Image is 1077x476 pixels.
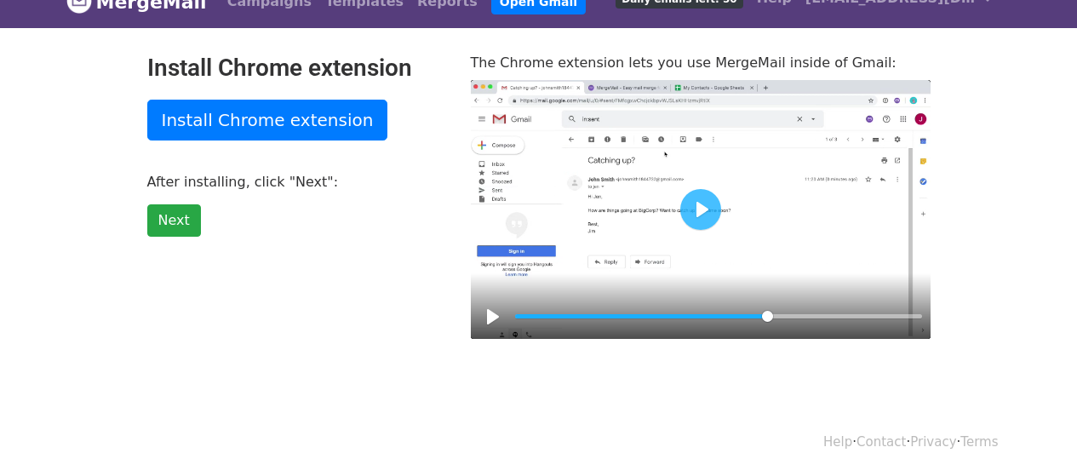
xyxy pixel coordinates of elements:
[147,173,445,191] p: After installing, click "Next":
[515,308,922,324] input: Seek
[823,434,852,450] a: Help
[992,394,1077,476] iframe: Chat Widget
[680,189,721,230] button: Play
[960,434,998,450] a: Terms
[910,434,956,450] a: Privacy
[479,303,507,330] button: Play
[147,204,201,237] a: Next
[147,54,445,83] h2: Install Chrome extension
[856,434,906,450] a: Contact
[471,54,931,72] p: The Chrome extension lets you use MergeMail inside of Gmail:
[147,100,388,141] a: Install Chrome extension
